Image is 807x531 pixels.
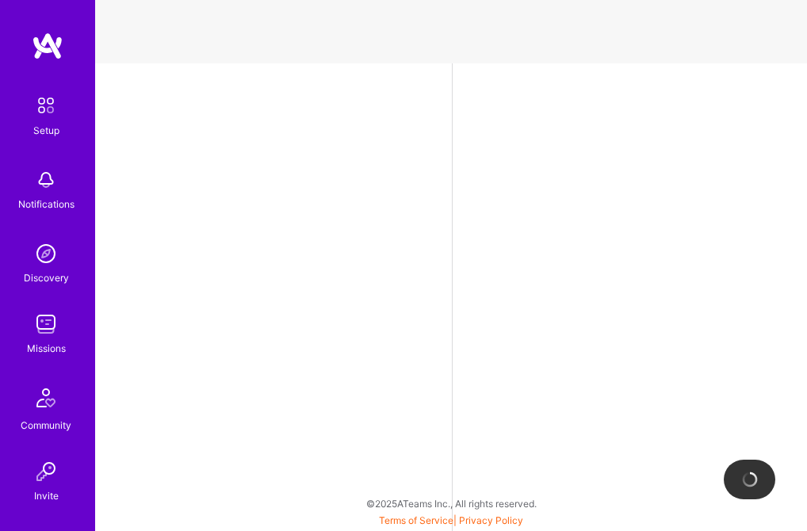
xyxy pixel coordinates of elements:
div: Community [21,417,71,434]
a: Terms of Service [379,514,453,526]
img: Invite [30,456,62,487]
img: discovery [30,238,62,269]
img: Community [27,379,65,417]
img: bell [30,164,62,196]
img: teamwork [30,308,62,340]
div: Invite [34,487,59,504]
div: Notifications [18,196,75,212]
img: logo [32,32,63,60]
div: Setup [33,122,59,139]
a: Privacy Policy [459,514,523,526]
div: © 2025 ATeams Inc., All rights reserved. [95,483,807,523]
img: loading [741,471,759,488]
div: Discovery [24,269,69,286]
div: Missions [27,340,66,357]
span: | [379,514,523,526]
img: setup [29,89,63,122]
